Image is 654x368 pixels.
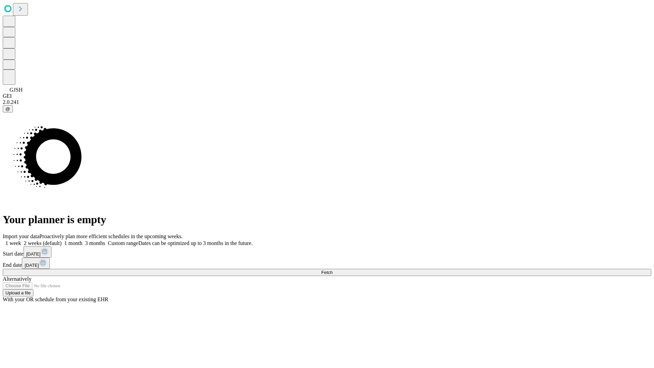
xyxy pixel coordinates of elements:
span: [DATE] [25,263,39,268]
span: 3 months [85,240,105,246]
div: Start date [3,246,651,258]
div: GEI [3,93,651,99]
span: Fetch [321,270,332,275]
button: Fetch [3,269,651,276]
button: @ [3,105,13,112]
button: Upload a file [3,289,33,296]
span: Import your data [3,233,40,239]
span: Custom range [108,240,138,246]
span: With your OR schedule from your existing EHR [3,296,108,302]
span: GJSH [10,87,22,93]
span: Dates can be optimized up to 3 months in the future. [138,240,252,246]
button: [DATE] [22,258,50,269]
div: 2.0.241 [3,99,651,105]
span: @ [5,106,10,111]
h1: Your planner is empty [3,213,651,226]
button: [DATE] [24,246,51,258]
span: Proactively plan more efficient schedules in the upcoming weeks. [40,233,183,239]
div: End date [3,258,651,269]
span: Alternatively [3,276,31,282]
span: 1 week [5,240,21,246]
span: 1 month [64,240,82,246]
span: 2 weeks (default) [24,240,62,246]
span: [DATE] [26,251,41,257]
